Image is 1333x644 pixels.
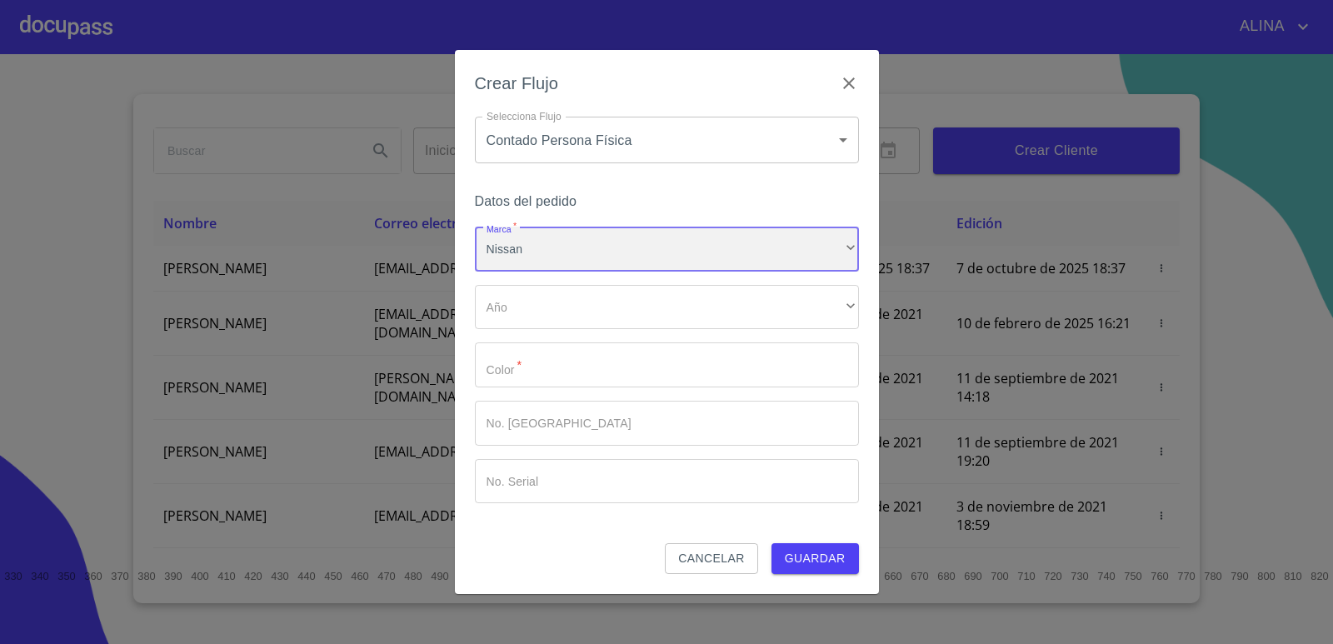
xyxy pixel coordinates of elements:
[785,548,846,569] span: Guardar
[665,543,757,574] button: Cancelar
[475,285,859,330] div: ​
[475,70,559,97] h6: Crear Flujo
[475,227,859,272] div: Nissan
[475,190,859,213] h6: Datos del pedido
[475,117,859,163] div: Contado Persona Física
[678,548,744,569] span: Cancelar
[771,543,859,574] button: Guardar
